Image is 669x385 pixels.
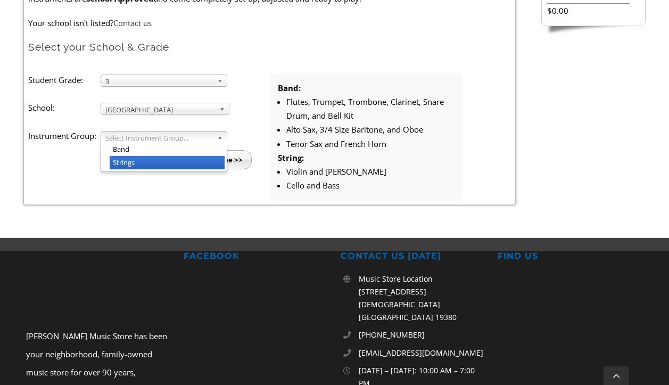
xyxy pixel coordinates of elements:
span: 3 [105,75,213,88]
h2: Select your School & Grade [28,40,511,54]
li: Cello and Bass [286,178,455,192]
li: Violin and [PERSON_NAME] [286,165,455,178]
li: Tenor Sax and French Horn [286,137,455,151]
p: Music Store Location [STREET_ADDRESS][DEMOGRAPHIC_DATA] [GEOGRAPHIC_DATA] 19380 [359,273,486,323]
h2: FACEBOOK [184,251,328,262]
img: footer-logo [26,251,171,316]
li: Band [110,143,225,156]
h2: CONTACT US [DATE] [341,251,485,262]
p: Your school isn't listed? [28,16,511,30]
img: sidebar-footer.png [541,26,646,36]
strong: Band: [278,83,301,93]
label: Instrument Group: [28,129,101,143]
li: Alto Sax, 3/4 Size Baritone, and Oboe [286,122,455,136]
span: [EMAIL_ADDRESS][DOMAIN_NAME] [359,348,483,358]
a: Contact us [113,18,152,28]
strong: String: [278,152,304,163]
span: [GEOGRAPHIC_DATA] [105,103,215,116]
li: Strings [110,156,225,169]
a: [EMAIL_ADDRESS][DOMAIN_NAME] [359,347,486,359]
label: Student Grade: [28,73,101,87]
h2: FIND US [498,251,642,262]
li: $0.00 [547,4,630,18]
label: School: [28,101,101,114]
li: Flutes, Trumpet, Trombone, Clarinet, Snare Drum, and Bell Kit [286,95,455,123]
span: Select Instrument Group... [105,132,213,144]
a: [PHONE_NUMBER] [359,329,486,341]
